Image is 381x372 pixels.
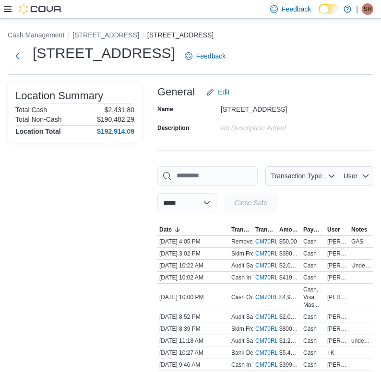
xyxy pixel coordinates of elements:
a: CM70RL-31772External link [255,337,304,345]
div: No Description added [221,120,349,132]
a: CM70RL-31786External link [255,313,304,321]
span: under 37.40 [351,337,371,345]
button: Close Safe [224,193,278,212]
label: Name [157,105,173,113]
span: [PERSON_NAME] [327,238,347,245]
div: Cash, Visa, Mas... [303,286,323,309]
button: Cash Management [8,31,64,39]
div: [DATE] 3:02 PM [157,248,229,259]
span: [PERSON_NAME] [327,337,347,345]
a: CM70RL-31784External link [255,325,304,333]
span: [PERSON_NAME] [327,313,347,321]
p: Audit Safe [231,262,258,269]
button: [STREET_ADDRESS] [147,31,214,39]
div: Cash [303,274,317,281]
button: Edit [202,82,233,102]
a: CM70RL-31764External link [255,361,304,369]
div: [DATE] 8:39 PM [157,323,229,335]
span: SH [364,3,372,15]
span: $419.90 [279,274,299,281]
div: Cash [303,262,317,269]
p: Audit Safe [231,313,258,321]
span: [PERSON_NAME] [327,250,347,257]
label: Description [157,124,189,132]
div: [DATE] 10:00 PM [157,291,229,303]
input: This is a search bar. As you type, the results lower in the page will automatically filter. [157,166,258,186]
p: Remove Cash [231,238,268,245]
button: Transaction Type [229,224,253,235]
div: [DATE] 10:22 AM [157,260,229,271]
h6: Total Non-Cash [15,116,62,123]
a: CM70RL-31803External link [255,238,304,245]
span: Payment Methods [303,226,323,233]
h4: $192,914.09 [97,128,134,135]
p: Cash In To Drawer (Drawer 1) [231,274,308,281]
span: Feedback [196,51,226,61]
p: Audit Safe [231,337,258,345]
div: [DATE] 10:02 AM [157,272,229,283]
h3: General [157,86,195,98]
span: Date [159,226,172,233]
button: Notes [349,224,373,235]
div: Cash [303,349,317,357]
h6: Total Cash [15,106,47,114]
p: Skim From Drawer (Drawer 1) [231,250,308,257]
span: Notes [351,226,367,233]
span: Feedback [282,4,311,14]
a: CM70RL-31799External link [255,250,304,257]
a: CM70RL-31797External link [255,262,304,269]
button: Payment Methods [301,224,325,235]
p: $190,482.29 [97,116,134,123]
div: [DATE] 8:52 PM [157,311,229,323]
div: Cash [303,238,317,245]
span: User [327,226,340,233]
p: | [356,3,358,15]
div: Cash [303,337,317,345]
span: $5,400.00 [279,349,299,357]
a: CM70RL-31791External link [255,293,304,301]
h3: Location Summary [15,90,103,102]
div: [STREET_ADDRESS] [221,102,349,113]
span: $1,254.40 [279,337,299,345]
span: Transaction Type [231,226,251,233]
span: GAS [351,238,363,245]
span: $4,902.41 [279,293,299,301]
div: Santiago Hernandez [362,3,373,15]
div: Cash [303,313,317,321]
h4: Location Total [15,128,61,135]
span: [PERSON_NAME] [327,361,347,369]
button: Next [8,46,27,66]
div: [DATE] 10:27 AM [157,347,229,359]
div: [DATE] 9:46 AM [157,359,229,371]
span: [PERSON_NAME] [327,293,347,301]
a: Feedback [181,46,229,66]
span: $50.00 [279,238,297,245]
button: User [325,224,349,235]
span: [PERSON_NAME] [327,274,347,281]
h1: [STREET_ADDRESS] [33,44,175,63]
span: $2,054.40 [279,313,299,321]
div: [DATE] 11:18 AM [157,335,229,347]
span: [PERSON_NAME] [327,262,347,269]
div: Cash [303,361,317,369]
img: Cova [19,4,62,14]
span: I K [327,349,334,357]
span: $399.10 [279,361,299,369]
button: Transaction Type [265,166,339,186]
span: User [344,172,358,180]
span: Close Safe [235,198,267,208]
span: $390.00 [279,250,299,257]
nav: An example of EuiBreadcrumbs [8,30,373,42]
button: [STREET_ADDRESS] [72,31,139,39]
input: Dark Mode [319,4,339,14]
p: Cash In To Drawer (Drawer 1) [231,361,308,369]
span: $800.00 [279,325,299,333]
div: Cash [303,325,317,333]
p: Cash Out From Drawer (Drawer 1) [231,293,320,301]
a: CM70RL-31795External link [255,274,304,281]
p: Bank Deposit [231,349,265,357]
span: Under 37.40 [351,262,371,269]
span: Transaction # [255,226,275,233]
div: [DATE] 4:05 PM [157,236,229,247]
